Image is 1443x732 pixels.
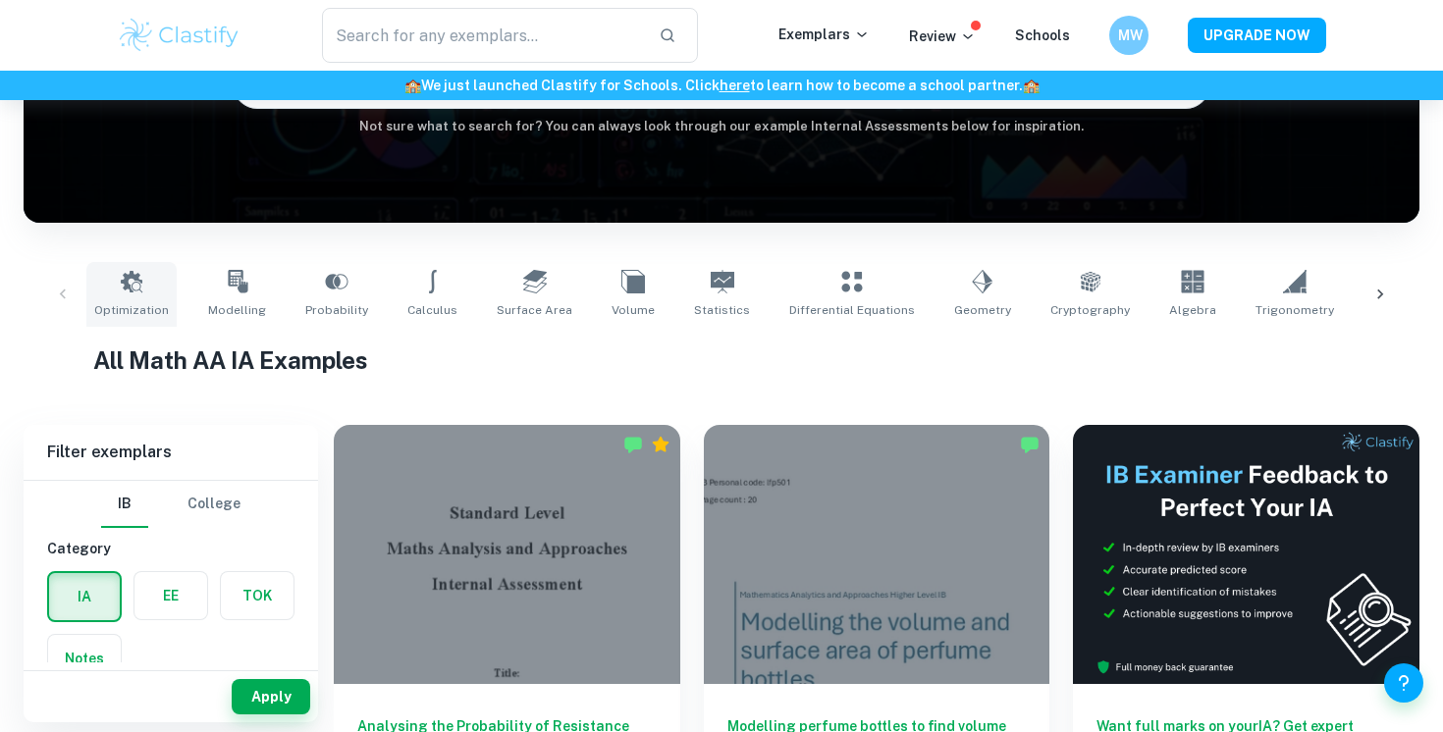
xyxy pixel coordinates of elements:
h6: Not sure what to search for? You can always look through our example Internal Assessments below f... [24,117,1419,136]
button: IA [49,573,120,620]
h6: MW [1118,25,1141,46]
h6: We just launched Clastify for Schools. Click to learn how to become a school partner. [4,75,1439,96]
span: Algebra [1169,301,1216,319]
input: Search for any exemplars... [322,8,643,63]
p: Review [909,26,976,47]
span: Surface Area [497,301,572,319]
button: Help and Feedback [1384,663,1423,703]
span: Calculus [407,301,457,319]
span: Statistics [694,301,750,319]
span: Modelling [208,301,266,319]
span: Trigonometry [1256,301,1334,319]
span: Geometry [954,301,1011,319]
span: Cryptography [1050,301,1130,319]
button: IB [101,481,148,528]
button: Notes [48,635,121,682]
h6: Category [47,538,294,559]
img: Thumbnail [1073,425,1419,684]
button: College [187,481,240,528]
h1: All Math AA IA Examples [93,342,1350,378]
span: Probability [305,301,368,319]
h6: Filter exemplars [24,425,318,480]
p: Exemplars [778,24,870,45]
div: Premium [651,435,670,454]
span: 🏫 [404,78,421,93]
a: here [720,78,750,93]
img: Marked [1020,435,1040,454]
button: UPGRADE NOW [1188,18,1326,53]
img: Marked [623,435,643,454]
img: Clastify logo [117,16,241,55]
a: Schools [1015,27,1070,43]
button: Apply [232,679,310,714]
button: EE [134,572,207,619]
button: MW [1109,16,1149,55]
span: Optimization [94,301,169,319]
span: Differential Equations [789,301,915,319]
button: TOK [221,572,294,619]
span: 🏫 [1023,78,1040,93]
span: Volume [612,301,655,319]
div: Filter type choice [101,481,240,528]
